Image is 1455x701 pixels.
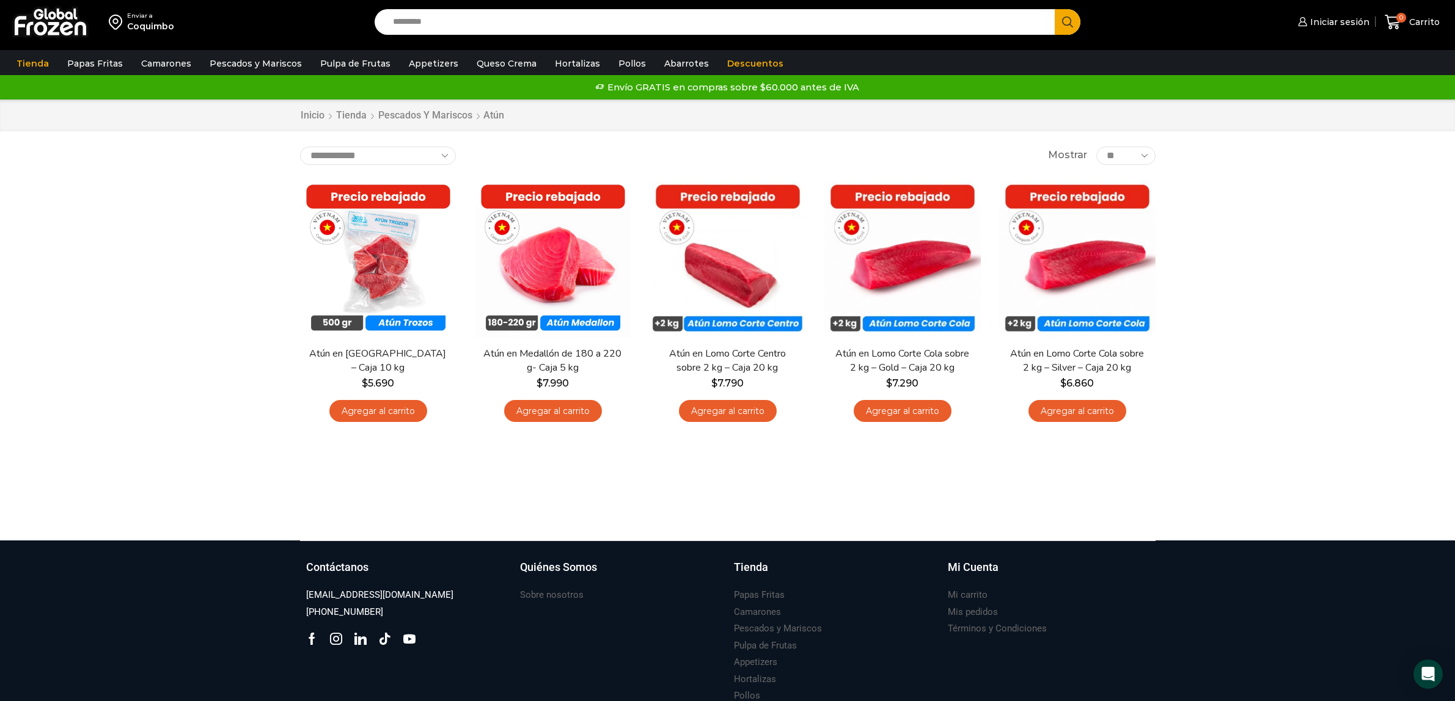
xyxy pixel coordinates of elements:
a: Agregar al carrito: “Atún en Medallón de 180 a 220 g- Caja 5 kg” [504,400,602,423]
bdi: 7.990 [537,377,569,389]
h3: Términos y Condiciones [948,622,1047,635]
h3: Papas Fritas [734,589,785,601]
a: Appetizers [403,52,464,75]
span: Mostrar [1048,148,1087,162]
a: Tienda [734,559,936,587]
a: Quiénes Somos [520,559,722,587]
a: [PHONE_NUMBER] [306,604,383,620]
a: Inicio [300,109,325,123]
span: $ [362,377,368,389]
a: Abarrotes [658,52,715,75]
bdi: 7.790 [711,377,744,389]
h3: Hortalizas [734,673,776,686]
span: $ [886,377,892,389]
a: Pulpa de Frutas [734,637,797,654]
div: Open Intercom Messenger [1413,659,1443,689]
a: Mi carrito [948,587,988,603]
span: 0 [1396,13,1406,23]
a: Pulpa de Frutas [314,52,397,75]
a: Pescados y Mariscos [734,620,822,637]
h3: Mi carrito [948,589,988,601]
a: 0 Carrito [1382,8,1443,37]
a: Agregar al carrito: “Atún en Lomo Corte Cola sobre 2 kg - Silver - Caja 20 kg” [1028,400,1126,423]
bdi: 6.860 [1060,377,1094,389]
a: Tienda [10,52,55,75]
a: Iniciar sesión [1295,10,1369,34]
a: Appetizers [734,654,777,670]
a: Pescados y Mariscos [378,109,473,123]
select: Pedido de la tienda [300,147,456,165]
a: Descuentos [721,52,790,75]
button: Search button [1055,9,1080,35]
a: Papas Fritas [61,52,129,75]
span: Carrito [1406,16,1440,28]
a: Camarones [734,604,781,620]
a: Atún en Medallón de 180 a 220 g- Caja 5 kg [482,347,623,375]
h3: Appetizers [734,656,777,669]
a: Hortalizas [734,671,776,688]
h3: [PHONE_NUMBER] [306,606,383,619]
h3: Sobre nosotros [520,589,584,601]
a: Agregar al carrito: “Atún en Lomo Corte Centro sobre 2 kg - Caja 20 kg” [679,400,777,423]
span: $ [711,377,717,389]
a: Mi Cuenta [948,559,1149,587]
a: Atún en Lomo Corte Centro sobre 2 kg – Caja 20 kg [657,347,797,375]
span: Iniciar sesión [1307,16,1369,28]
nav: Breadcrumb [300,109,504,123]
h3: Quiénes Somos [520,559,597,575]
a: Pollos [612,52,652,75]
h3: Camarones [734,606,781,619]
a: Atún en Lomo Corte Cola sobre 2 kg – Gold – Caja 20 kg [832,347,972,375]
span: $ [537,377,543,389]
a: Atún en Lomo Corte Cola sobre 2 kg – Silver – Caja 20 kg [1006,347,1147,375]
a: Queso Crema [471,52,543,75]
h3: [EMAIL_ADDRESS][DOMAIN_NAME] [306,589,453,601]
img: address-field-icon.svg [109,12,127,32]
a: [EMAIL_ADDRESS][DOMAIN_NAME] [306,587,453,603]
a: Hortalizas [549,52,606,75]
h3: Contáctanos [306,559,368,575]
h3: Mis pedidos [948,606,998,619]
a: Contáctanos [306,559,508,587]
div: Coquimbo [127,20,174,32]
a: Pescados y Mariscos [203,52,308,75]
bdi: 5.690 [362,377,394,389]
h3: Tienda [734,559,768,575]
a: Atún en [GEOGRAPHIC_DATA] – Caja 10 kg [307,347,448,375]
bdi: 7.290 [886,377,918,389]
a: Términos y Condiciones [948,620,1047,637]
a: Camarones [135,52,197,75]
a: Agregar al carrito: “Atún en Lomo Corte Cola sobre 2 kg - Gold – Caja 20 kg” [854,400,951,423]
h3: Mi Cuenta [948,559,999,575]
div: Enviar a [127,12,174,20]
a: Sobre nosotros [520,587,584,603]
h3: Pulpa de Frutas [734,639,797,652]
h1: Atún [483,109,504,121]
a: Mis pedidos [948,604,998,620]
a: Papas Fritas [734,587,785,603]
a: Tienda [335,109,367,123]
span: $ [1060,377,1066,389]
h3: Pescados y Mariscos [734,622,822,635]
a: Agregar al carrito: “Atún en Trozos - Caja 10 kg” [329,400,427,423]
